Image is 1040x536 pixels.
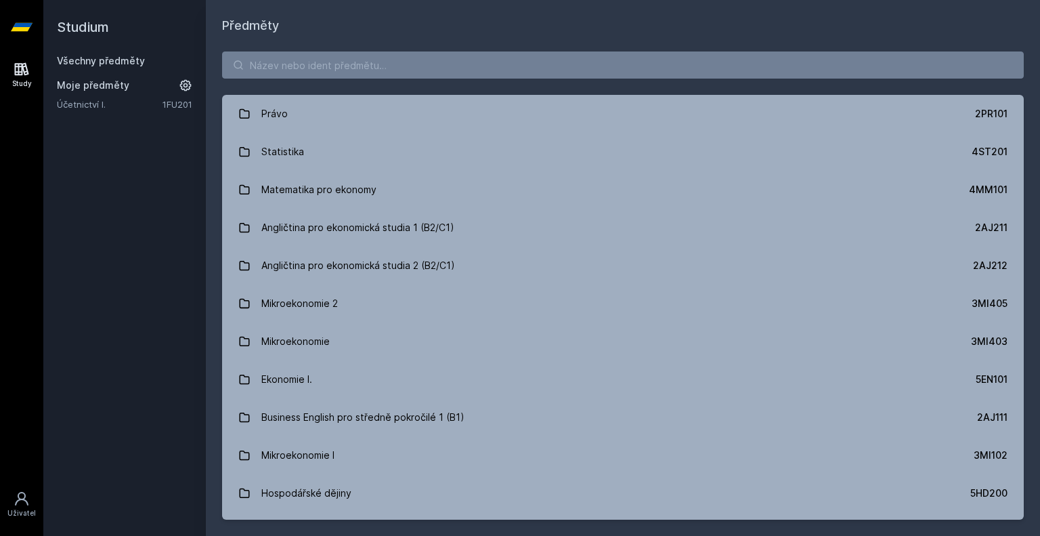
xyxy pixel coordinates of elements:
[261,138,304,165] div: Statistika
[261,442,334,469] div: Mikroekonomie I
[222,398,1024,436] a: Business English pro středně pokročilé 1 (B1) 2AJ111
[7,508,36,518] div: Uživatel
[970,487,1007,500] div: 5HD200
[3,484,41,525] a: Uživatel
[12,79,32,89] div: Study
[222,474,1024,512] a: Hospodářské dějiny 5HD200
[222,209,1024,247] a: Angličtina pro ekonomická studia 1 (B2/C1) 2AJ211
[261,100,288,127] div: Právo
[973,259,1007,272] div: 2AJ212
[975,107,1007,121] div: 2PR101
[222,323,1024,360] a: Mikroekonomie 3MI403
[261,214,454,241] div: Angličtina pro ekonomická studia 1 (B2/C1)
[222,171,1024,209] a: Matematika pro ekonomy 4MM101
[222,95,1024,133] a: Právo 2PR101
[261,404,464,431] div: Business English pro středně pokročilé 1 (B1)
[972,297,1007,310] div: 3MI405
[57,98,162,111] a: Účetnictví I.
[57,79,129,92] span: Moje předměty
[972,145,1007,159] div: 4ST201
[971,335,1007,348] div: 3MI403
[222,51,1024,79] input: Název nebo ident předmětu…
[261,290,338,317] div: Mikroekonomie 2
[261,252,455,279] div: Angličtina pro ekonomická studia 2 (B2/C1)
[222,247,1024,285] a: Angličtina pro ekonomická studia 2 (B2/C1) 2AJ212
[977,411,1007,424] div: 2AJ111
[969,183,1007,197] div: 4MM101
[222,133,1024,171] a: Statistika 4ST201
[261,366,312,393] div: Ekonomie I.
[974,449,1007,462] div: 3MI102
[222,436,1024,474] a: Mikroekonomie I 3MI102
[3,54,41,96] a: Study
[261,480,351,507] div: Hospodářské dějiny
[57,55,145,66] a: Všechny předměty
[261,328,330,355] div: Mikroekonomie
[222,16,1024,35] h1: Předměty
[162,99,192,110] a: 1FU201
[976,373,1007,386] div: 5EN101
[222,360,1024,398] a: Ekonomie I. 5EN101
[975,221,1007,234] div: 2AJ211
[261,176,376,203] div: Matematika pro ekonomy
[222,285,1024,323] a: Mikroekonomie 2 3MI405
